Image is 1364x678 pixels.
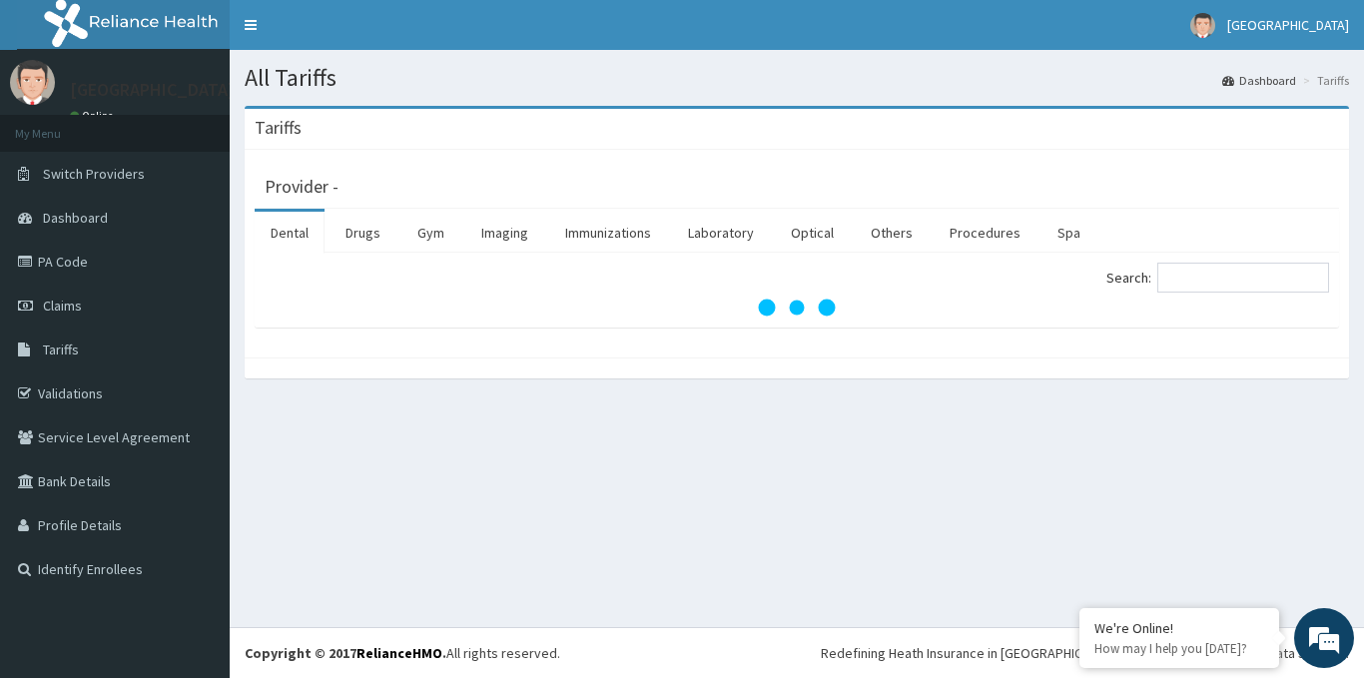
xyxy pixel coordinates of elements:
[70,109,118,123] a: Online
[356,644,442,662] a: RelianceHMO
[549,212,667,254] a: Immunizations
[43,209,108,227] span: Dashboard
[10,60,55,105] img: User Image
[1094,619,1264,637] div: We're Online!
[43,297,82,315] span: Claims
[401,212,460,254] a: Gym
[775,212,850,254] a: Optical
[1190,13,1215,38] img: User Image
[1227,16,1349,34] span: [GEOGRAPHIC_DATA]
[70,81,235,99] p: [GEOGRAPHIC_DATA]
[43,165,145,183] span: Switch Providers
[934,212,1036,254] a: Procedures
[1041,212,1096,254] a: Spa
[672,212,770,254] a: Laboratory
[1094,640,1264,657] p: How may I help you today?
[255,212,325,254] a: Dental
[43,340,79,358] span: Tariffs
[1106,263,1329,293] label: Search:
[255,119,302,137] h3: Tariffs
[330,212,396,254] a: Drugs
[821,643,1349,663] div: Redefining Heath Insurance in [GEOGRAPHIC_DATA] using Telemedicine and Data Science!
[855,212,929,254] a: Others
[1157,263,1329,293] input: Search:
[265,178,339,196] h3: Provider -
[245,65,1349,91] h1: All Tariffs
[245,644,446,662] strong: Copyright © 2017 .
[465,212,544,254] a: Imaging
[1298,72,1349,89] li: Tariffs
[757,268,837,347] svg: audio-loading
[230,627,1364,678] footer: All rights reserved.
[1222,72,1296,89] a: Dashboard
